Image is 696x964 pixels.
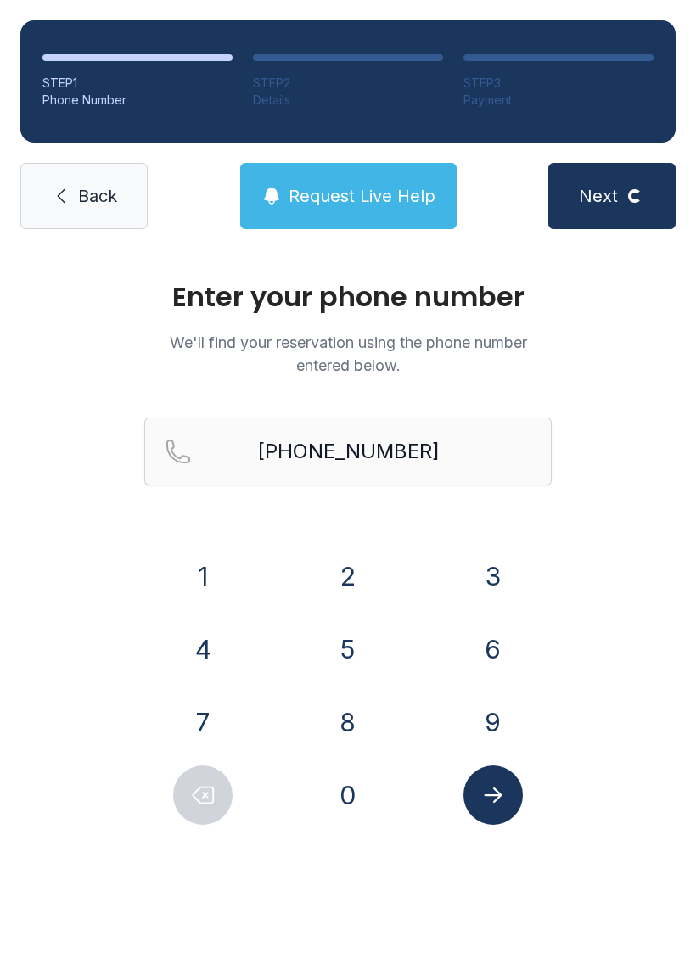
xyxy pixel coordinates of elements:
[463,546,523,606] button: 3
[579,184,618,208] span: Next
[144,331,552,377] p: We'll find your reservation using the phone number entered below.
[463,619,523,679] button: 6
[318,619,378,679] button: 5
[42,92,233,109] div: Phone Number
[318,692,378,752] button: 8
[173,765,233,825] button: Delete number
[173,546,233,606] button: 1
[463,75,654,92] div: STEP 3
[253,75,443,92] div: STEP 2
[318,765,378,825] button: 0
[463,765,523,825] button: Submit lookup form
[318,546,378,606] button: 2
[463,92,654,109] div: Payment
[463,692,523,752] button: 9
[144,418,552,485] input: Reservation phone number
[78,184,117,208] span: Back
[253,92,443,109] div: Details
[144,283,552,311] h1: Enter your phone number
[173,692,233,752] button: 7
[42,75,233,92] div: STEP 1
[173,619,233,679] button: 4
[289,184,435,208] span: Request Live Help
